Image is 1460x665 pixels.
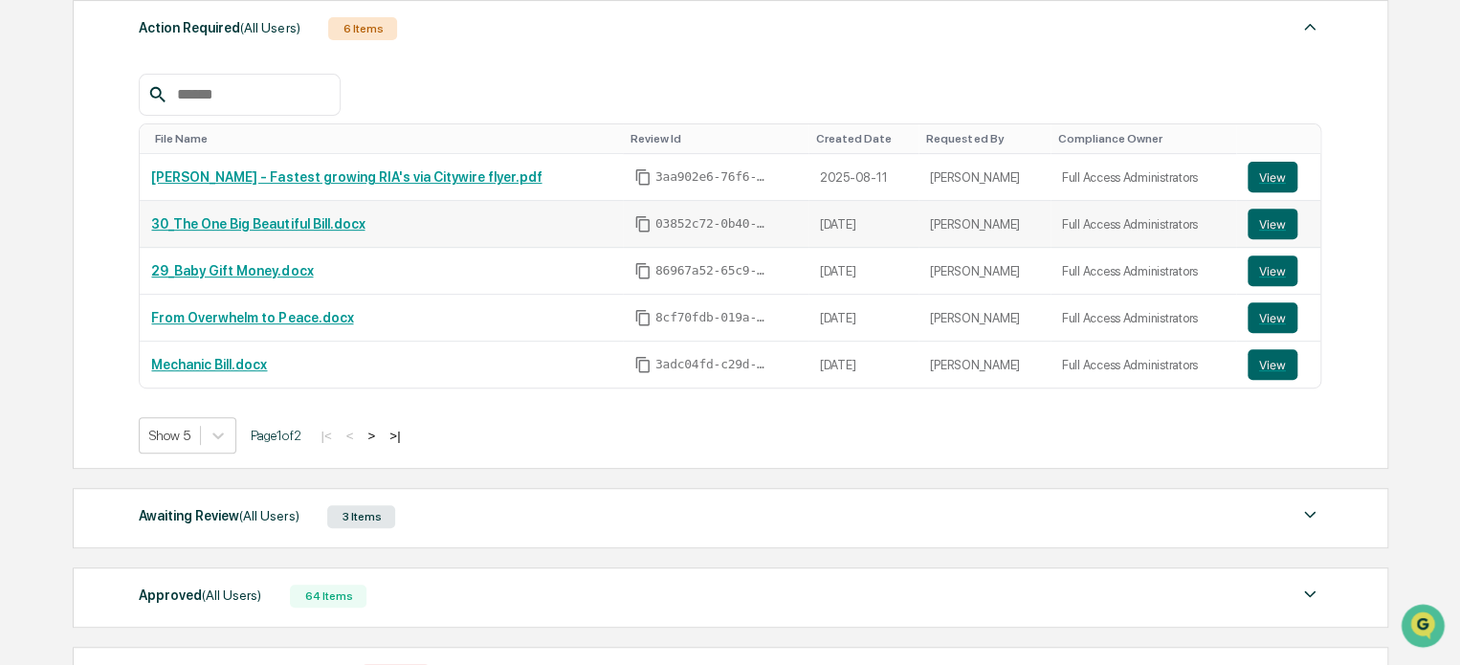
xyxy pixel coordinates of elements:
button: View [1248,349,1297,380]
span: Copy Id [634,309,652,326]
div: Toggle SortBy [926,132,1042,145]
img: caret [1298,15,1321,38]
a: From Overwhelm to Peace.docx [151,310,353,325]
button: < [341,428,360,444]
a: Powered byPylon [135,323,232,339]
img: caret [1298,503,1321,526]
span: Attestations [158,241,237,260]
button: Start new chat [325,152,348,175]
button: View [1248,255,1297,286]
div: Toggle SortBy [155,132,614,145]
td: [DATE] [808,295,919,342]
td: 2025-08-11 [808,154,919,201]
span: Copy Id [634,262,652,279]
button: |< [315,428,337,444]
div: 64 Items [290,585,366,608]
div: Toggle SortBy [630,132,801,145]
td: [DATE] [808,248,919,295]
a: View [1248,255,1310,286]
span: 03852c72-0b40-4183-baa1-a9b23d73b892 [655,216,770,232]
div: 🔎 [19,279,34,295]
a: 🗄️Attestations [131,233,245,268]
span: Copy Id [634,215,652,233]
div: 6 Items [328,17,397,40]
td: [PERSON_NAME] [918,295,1050,342]
span: (All Users) [240,20,299,35]
span: Pylon [190,324,232,339]
span: (All Users) [239,508,299,523]
td: [PERSON_NAME] [918,154,1050,201]
span: 3adc04fd-c29d-4ccd-8503-b3b1ae32658b [655,357,770,372]
div: Approved [139,583,261,608]
div: Toggle SortBy [816,132,912,145]
p: How can we help? [19,40,348,71]
div: Action Required [139,15,299,40]
span: 8cf70fdb-019a-4063-9f50-7c47b3cba2da [655,310,770,325]
span: Preclearance [38,241,123,260]
a: View [1248,302,1310,333]
td: Full Access Administrators [1051,201,1236,248]
button: View [1248,162,1297,192]
a: [PERSON_NAME] - Fastest growing RIA's via Citywire flyer.pdf [151,169,542,185]
div: Awaiting Review [139,503,299,528]
div: We're available if you need us! [65,166,242,181]
div: Toggle SortBy [1058,132,1228,145]
input: Clear [50,87,316,107]
a: 30_The One Big Beautiful Bill.docx [151,216,365,232]
a: Mechanic Bill.docx [151,357,267,372]
span: Page 1 of 2 [251,428,300,443]
button: > [362,428,381,444]
div: Start new chat [65,146,314,166]
button: View [1248,209,1297,239]
span: Data Lookup [38,277,121,297]
td: Full Access Administrators [1051,248,1236,295]
td: [DATE] [808,342,919,388]
a: View [1248,162,1310,192]
a: View [1248,349,1310,380]
div: 🗄️ [139,243,154,258]
span: (All Users) [202,587,261,603]
a: 29_Baby Gift Money.docx [151,263,313,278]
button: >| [384,428,406,444]
td: [DATE] [808,201,919,248]
img: caret [1298,583,1321,606]
td: [PERSON_NAME] [918,342,1050,388]
iframe: Open customer support [1399,602,1450,654]
td: [PERSON_NAME] [918,248,1050,295]
div: 3 Items [327,505,395,528]
button: View [1248,302,1297,333]
img: 1746055101610-c473b297-6a78-478c-a979-82029cc54cd1 [19,146,54,181]
td: [PERSON_NAME] [918,201,1050,248]
span: 3aa902e6-76f6-4aa9-849c-70698838f8d9 [655,169,770,185]
div: 🖐️ [19,243,34,258]
span: Copy Id [634,356,652,373]
a: View [1248,209,1310,239]
td: Full Access Administrators [1051,342,1236,388]
td: Full Access Administrators [1051,154,1236,201]
div: Toggle SortBy [1251,132,1314,145]
a: 🖐️Preclearance [11,233,131,268]
td: Full Access Administrators [1051,295,1236,342]
span: 86967a52-65c9-4d23-8377-4101a0cb8ab6 [655,263,770,278]
a: 🔎Data Lookup [11,270,128,304]
span: Copy Id [634,168,652,186]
